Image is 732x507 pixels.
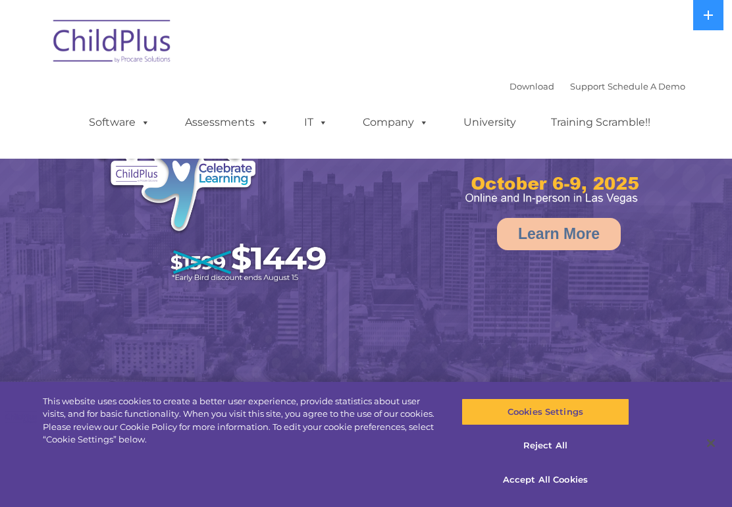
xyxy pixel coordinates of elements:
[510,81,554,92] a: Download
[696,429,725,458] button: Close
[450,109,529,136] a: University
[461,398,630,426] button: Cookies Settings
[461,433,630,460] button: Reject All
[291,109,341,136] a: IT
[172,109,282,136] a: Assessments
[76,109,163,136] a: Software
[350,109,442,136] a: Company
[47,11,178,76] img: ChildPlus by Procare Solutions
[461,466,630,494] button: Accept All Cookies
[43,395,439,446] div: This website uses cookies to create a better user experience, provide statistics about user visit...
[538,109,664,136] a: Training Scramble!!
[510,81,685,92] font: |
[608,81,685,92] a: Schedule A Demo
[570,81,605,92] a: Support
[497,218,621,250] a: Learn More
